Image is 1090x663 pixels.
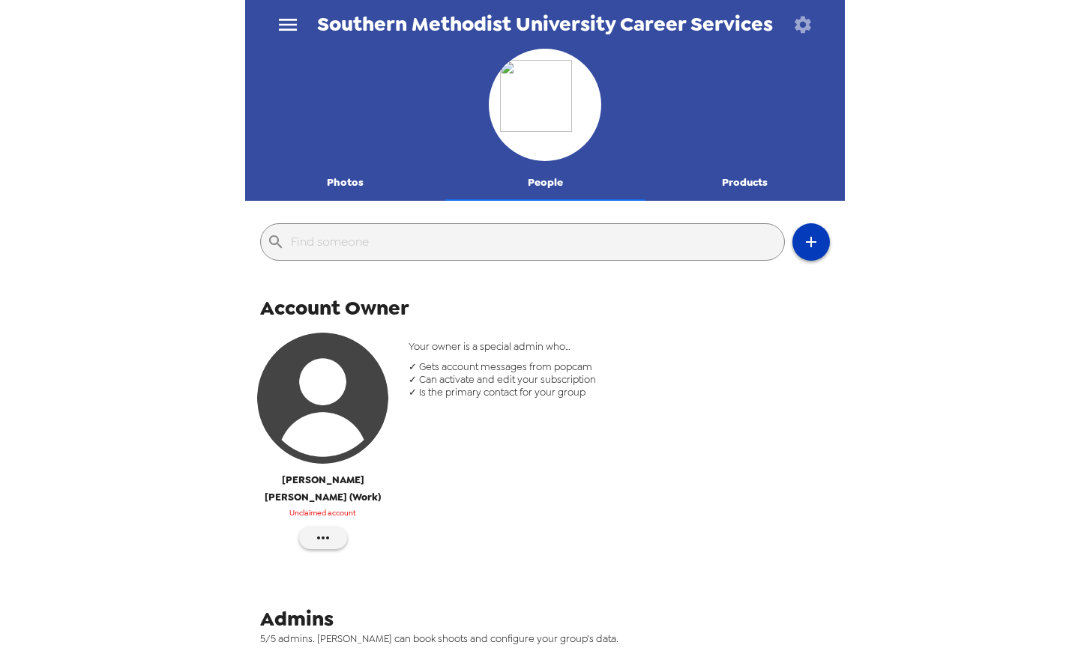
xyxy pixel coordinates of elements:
span: [PERSON_NAME] [PERSON_NAME] (Work) [253,471,394,506]
button: [PERSON_NAME] [PERSON_NAME] (Work)Unclaimed account [253,333,394,527]
span: ✓ Can activate and edit your subscription [409,373,831,386]
input: Find someone [291,230,778,254]
span: Account Owner [260,294,409,321]
span: Your owner is a special admin who… [409,340,831,353]
span: Unclaimed account [289,506,356,520]
span: 5/5 admins. [PERSON_NAME] can book shoots and configure your group’s data. [260,632,841,645]
span: ✓ Gets account messages from popcam [409,360,831,373]
span: Southern Methodist University Career Services [317,14,773,34]
img: org logo [500,60,590,150]
button: Photos [245,165,445,201]
span: ✓ Is the primary contact for your group [409,386,831,399]
button: Products [645,165,845,201]
button: People [445,165,645,201]
span: Admins [260,605,334,632]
